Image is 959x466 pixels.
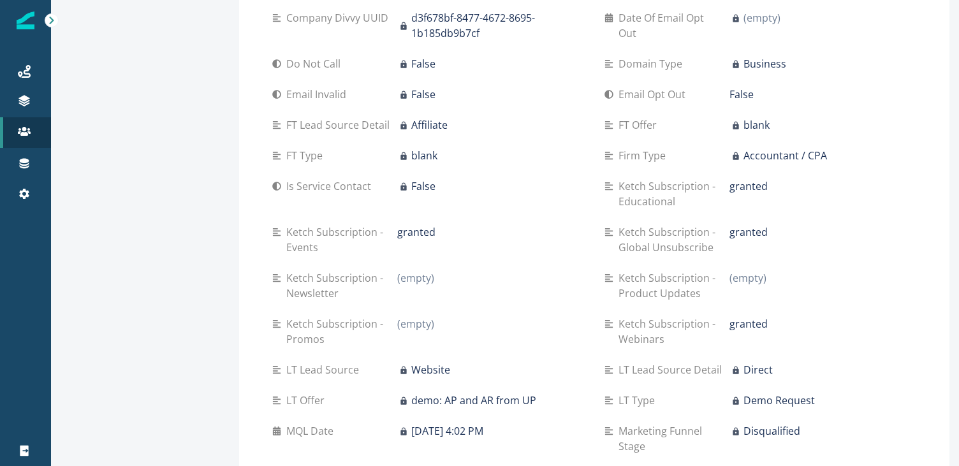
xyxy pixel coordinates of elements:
p: Demo Request [743,393,815,408]
p: False [729,87,754,102]
p: LT Offer [286,393,330,408]
p: False [411,87,436,102]
p: False [411,56,436,71]
p: Is Service Contact [286,178,376,194]
p: granted [729,178,768,194]
p: granted [397,224,436,240]
p: LT Lead Source Detail [619,362,727,377]
p: Email Opt Out [619,87,691,102]
p: Ketch Subscription - Promos [286,316,397,347]
p: Direct [743,362,773,377]
p: MQL date [286,423,339,439]
p: Do Not Call [286,56,346,71]
p: granted [729,224,768,240]
p: Email Invalid [286,87,351,102]
p: [DATE] 4:02 PM [411,423,483,439]
p: d3f678bf-8477-4672-8695-1b185db9b7cf [411,10,584,41]
p: Website [411,362,450,377]
p: FT Type [286,148,328,163]
p: Ketch Subscription - Global Unsubscribe [619,224,729,255]
p: Ketch Subscription - Newsletter [286,270,397,301]
p: False [411,178,436,194]
p: Firm Type [619,148,671,163]
p: (empty) [397,316,434,331]
p: Accountant / CPA [743,148,827,163]
p: blank [743,117,770,133]
img: Inflection [17,11,34,29]
p: blank [411,148,437,163]
p: Ketch Subscription - Events [286,224,397,255]
p: FT Lead Source Detail [286,117,395,133]
p: granted [729,316,768,331]
p: (empty) [397,270,434,286]
p: LT Type [619,393,660,408]
p: Affiliate [411,117,448,133]
p: Ketch Subscription - Product Updates [619,270,729,301]
p: FT Offer [619,117,662,133]
p: (empty) [743,10,780,25]
p: (empty) [729,270,766,286]
p: Company Divvy UUID [286,10,393,25]
p: Marketing Funnel Stage [619,423,729,454]
p: Ketch Subscription - Educational [619,178,729,209]
p: demo: AP and AR from UP [411,393,536,408]
p: Ketch Subscription - Webinars [619,316,729,347]
p: Domain Type [619,56,687,71]
p: Date of Email Opt Out [619,10,729,41]
p: Disqualified [743,423,800,439]
p: Business [743,56,786,71]
p: LT Lead Source [286,362,364,377]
